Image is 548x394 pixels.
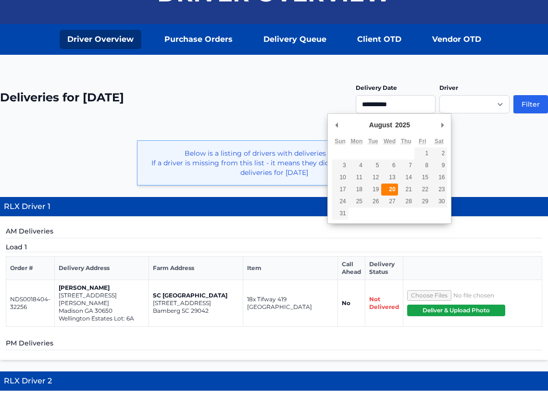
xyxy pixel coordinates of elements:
[414,148,431,160] button: 1
[431,172,447,184] button: 16
[381,172,398,184] button: 13
[365,160,381,172] button: 5
[243,257,338,280] th: Item
[332,118,341,132] button: Previous Month
[145,148,403,177] p: Below is a listing of drivers with deliveries for [DATE]. If a driver is missing from this list -...
[394,118,411,132] div: 2025
[414,196,431,208] button: 29
[349,184,365,196] button: 18
[256,30,334,49] a: Delivery Queue
[332,196,348,208] button: 24
[338,257,365,280] th: Call Ahead
[349,160,365,172] button: 4
[349,196,365,208] button: 25
[356,84,397,91] label: Delivery Date
[513,95,548,113] button: Filter
[381,160,398,172] button: 6
[384,138,396,145] abbr: Wednesday
[342,299,350,307] strong: No
[59,307,145,315] p: Madison GA 30650
[59,284,145,292] p: [PERSON_NAME]
[10,295,50,311] p: NDS0018404-32256
[332,184,348,196] button: 17
[153,307,239,315] p: Bamberg SC 29042
[356,95,436,113] input: Use the arrow keys to pick a date
[398,196,414,208] button: 28
[401,138,411,145] abbr: Thursday
[398,160,414,172] button: 7
[55,257,149,280] th: Delivery Address
[153,292,239,299] p: SC [GEOGRAPHIC_DATA]
[149,257,243,280] th: Farm Address
[60,30,141,49] a: Driver Overview
[431,160,447,172] button: 9
[243,280,338,327] td: 18x Tifway 419 [GEOGRAPHIC_DATA]
[349,30,409,49] a: Client OTD
[349,172,365,184] button: 11
[59,292,145,307] p: [STREET_ADDRESS][PERSON_NAME]
[431,196,447,208] button: 30
[369,295,399,310] span: Not Delivered
[368,138,378,145] abbr: Tuesday
[407,305,505,316] button: Deliver & Upload Photo
[59,315,145,322] p: Wellington Estates Lot: 6A
[431,184,447,196] button: 23
[398,184,414,196] button: 21
[351,138,363,145] abbr: Monday
[153,299,239,307] p: [STREET_ADDRESS]
[381,184,398,196] button: 20
[332,172,348,184] button: 10
[6,257,55,280] th: Order #
[419,138,426,145] abbr: Friday
[381,196,398,208] button: 27
[398,172,414,184] button: 14
[157,30,240,49] a: Purchase Orders
[6,242,542,252] h5: Load 1
[6,226,542,238] h5: AM Deliveries
[414,184,431,196] button: 22
[332,208,348,220] button: 31
[439,84,458,91] label: Driver
[424,30,489,49] a: Vendor OTD
[368,118,394,132] div: August
[431,148,447,160] button: 2
[365,257,403,280] th: Delivery Status
[365,172,381,184] button: 12
[437,118,447,132] button: Next Month
[365,184,381,196] button: 19
[414,160,431,172] button: 8
[335,138,346,145] abbr: Sunday
[365,196,381,208] button: 26
[6,338,542,350] h5: PM Deliveries
[414,172,431,184] button: 15
[332,160,348,172] button: 3
[435,138,444,145] abbr: Saturday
